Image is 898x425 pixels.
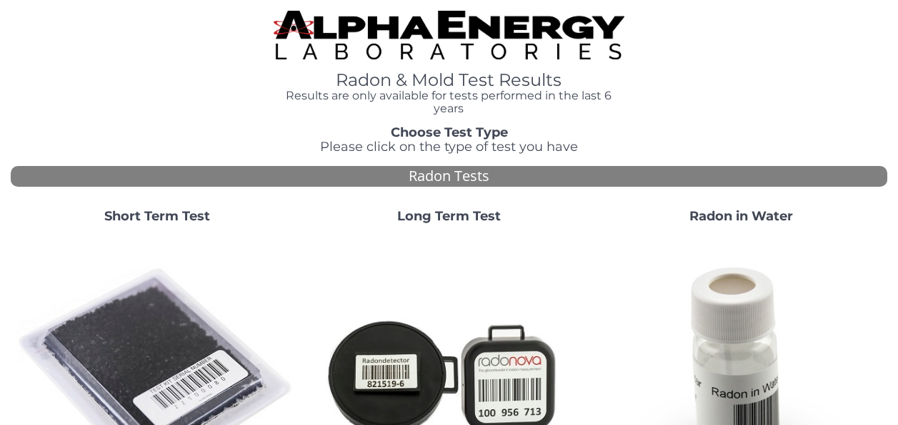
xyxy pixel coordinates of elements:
[274,71,624,89] h1: Radon & Mold Test Results
[104,208,210,224] strong: Short Term Test
[274,89,624,114] h4: Results are only available for tests performed in the last 6 years
[320,139,578,155] span: Please click on the type of test you have
[11,166,887,187] div: Radon Tests
[274,11,624,59] img: TightCrop.jpg
[391,124,508,140] strong: Choose Test Type
[397,208,501,224] strong: Long Term Test
[689,208,793,224] strong: Radon in Water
